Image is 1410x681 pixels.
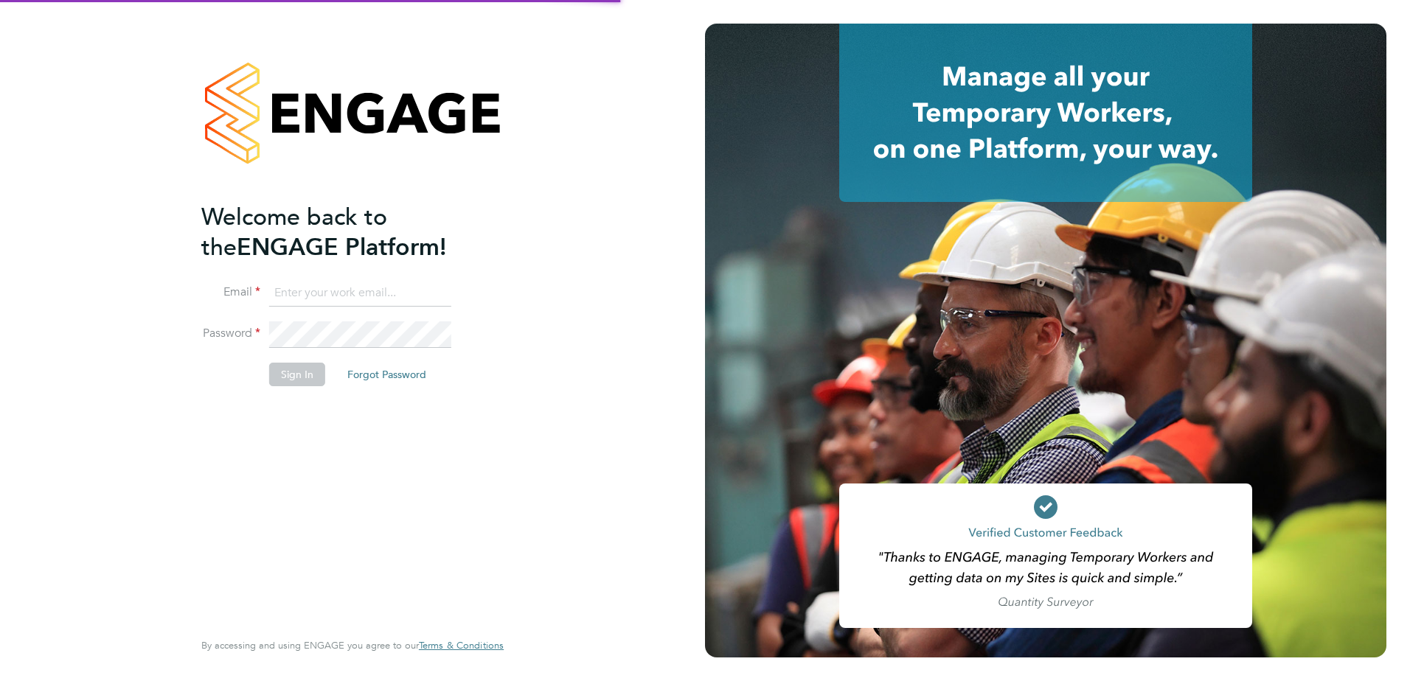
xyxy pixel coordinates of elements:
[201,326,260,341] label: Password
[201,284,260,300] label: Email
[269,280,451,307] input: Enter your work email...
[201,639,504,652] span: By accessing and using ENGAGE you agree to our
[419,639,504,652] span: Terms & Conditions
[201,203,387,262] span: Welcome back to the
[201,202,489,262] h2: ENGAGE Platform!
[336,363,438,386] button: Forgot Password
[419,640,504,652] a: Terms & Conditions
[269,363,325,386] button: Sign In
